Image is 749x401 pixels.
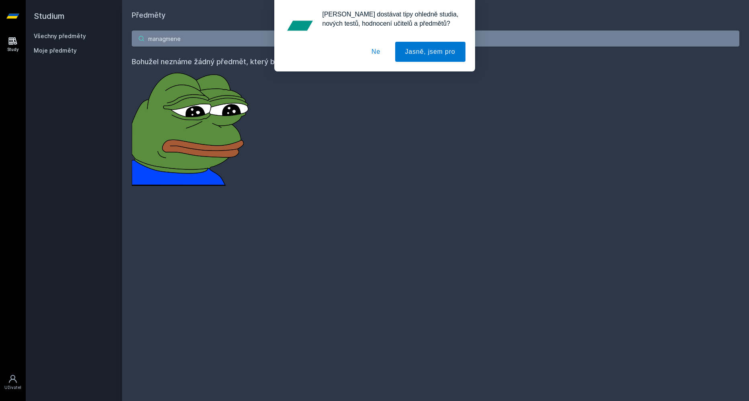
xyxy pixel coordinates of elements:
[2,370,24,395] a: Uživatel
[361,42,390,62] button: Ne
[132,67,252,186] img: error_picture.png
[316,10,465,28] div: [PERSON_NAME] dostávat tipy ohledně studia, nových testů, hodnocení učitelů a předmětů?
[395,42,465,62] button: Jasně, jsem pro
[4,385,21,391] div: Uživatel
[284,10,316,42] img: notification icon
